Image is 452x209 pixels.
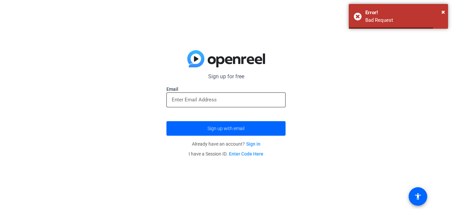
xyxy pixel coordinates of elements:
[441,7,445,17] button: Close
[166,73,286,81] p: Sign up for free
[365,17,443,24] div: Bad Request
[365,9,443,17] div: Error!
[246,141,260,147] a: Sign in
[192,141,260,147] span: Already have an account?
[187,50,265,67] img: blue-gradient.svg
[172,96,280,104] input: Enter Email Address
[189,151,263,157] span: I have a Session ID.
[441,8,445,16] span: ×
[414,192,422,200] mat-icon: accessibility
[166,86,286,92] label: Email
[166,121,286,136] button: Sign up with email
[229,151,263,157] a: Enter Code Here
